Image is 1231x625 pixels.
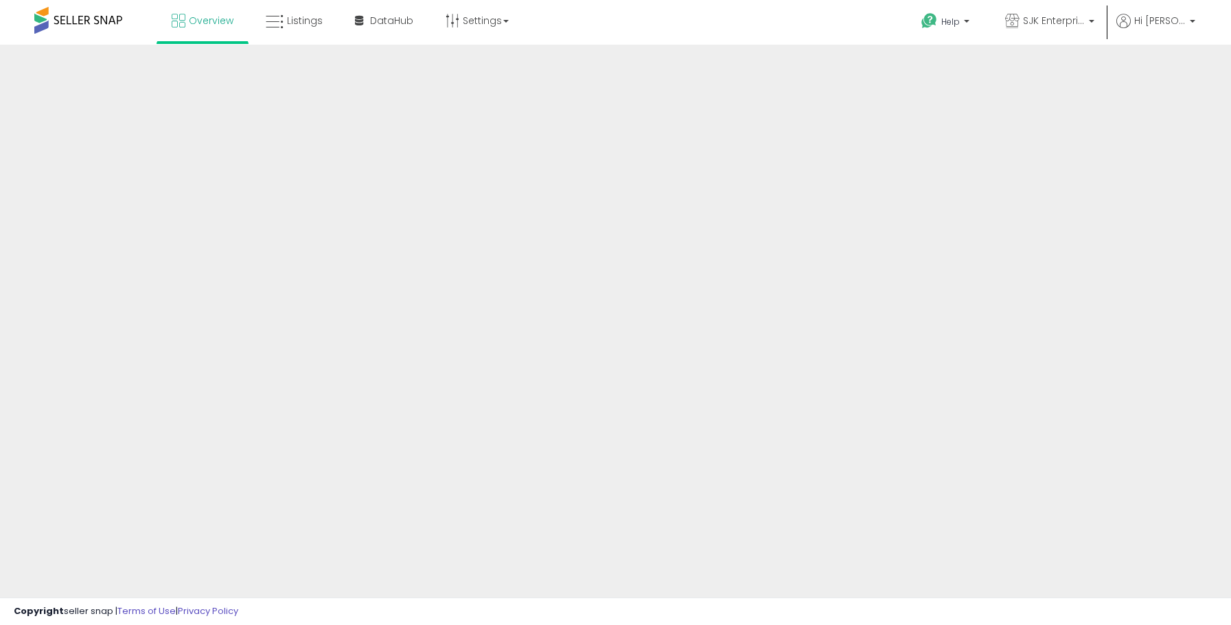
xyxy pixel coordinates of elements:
span: Overview [189,14,233,27]
strong: Copyright [14,604,64,617]
a: Help [910,2,983,45]
span: Help [941,16,960,27]
a: Privacy Policy [178,604,238,617]
span: Listings [287,14,323,27]
a: Hi [PERSON_NAME] [1116,14,1195,45]
span: SJK Enterprises LLC [1023,14,1085,27]
div: seller snap | | [14,605,238,618]
span: DataHub [370,14,413,27]
i: Get Help [921,12,938,30]
a: Terms of Use [117,604,176,617]
span: Hi [PERSON_NAME] [1134,14,1186,27]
